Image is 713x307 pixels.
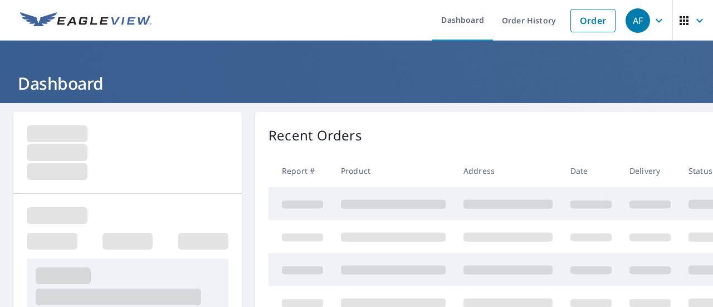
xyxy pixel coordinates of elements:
[455,154,561,187] th: Address
[268,125,362,145] p: Recent Orders
[621,154,680,187] th: Delivery
[570,9,616,32] a: Order
[268,154,332,187] th: Report #
[332,154,455,187] th: Product
[20,12,152,29] img: EV Logo
[13,72,700,95] h1: Dashboard
[561,154,621,187] th: Date
[626,8,650,33] div: AF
